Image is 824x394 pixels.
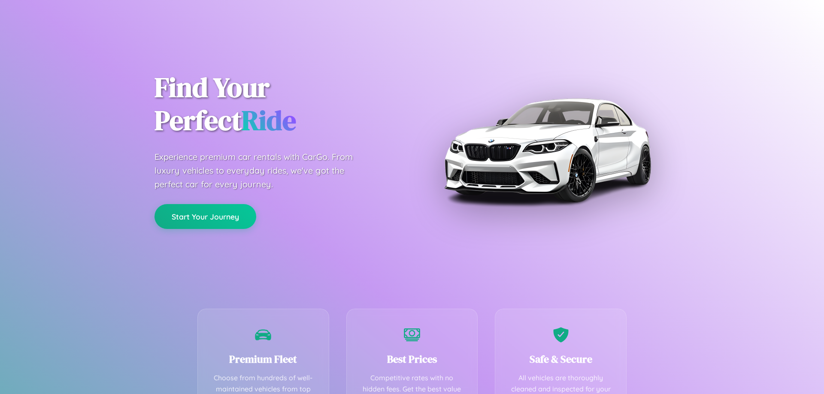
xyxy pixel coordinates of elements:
[360,352,465,366] h3: Best Prices
[211,352,316,366] h3: Premium Fleet
[242,102,296,139] span: Ride
[154,150,369,191] p: Experience premium car rentals with CarGo. From luxury vehicles to everyday rides, we've got the ...
[508,352,613,366] h3: Safe & Secure
[154,71,399,137] h1: Find Your Perfect
[440,43,654,257] img: Premium BMW car rental vehicle
[154,204,256,229] button: Start Your Journey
